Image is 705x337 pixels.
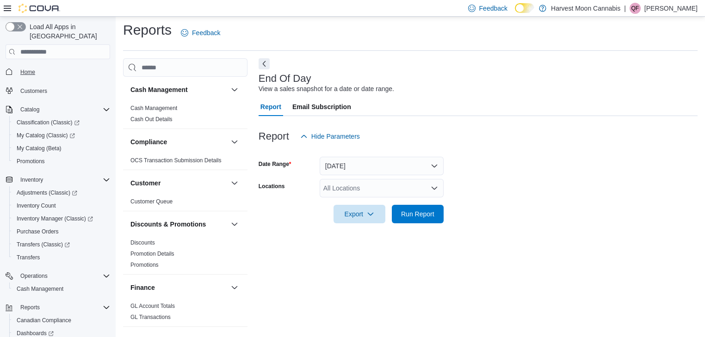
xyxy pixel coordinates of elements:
[2,173,114,186] button: Inventory
[17,285,63,293] span: Cash Management
[9,225,114,238] button: Purchase Orders
[9,129,114,142] a: My Catalog (Classic)
[13,315,75,326] a: Canadian Compliance
[2,301,114,314] button: Reports
[130,303,175,309] a: GL Account Totals
[17,104,110,115] span: Catalog
[123,21,172,39] h1: Reports
[17,215,93,222] span: Inventory Manager (Classic)
[334,205,385,223] button: Export
[259,183,285,190] label: Locations
[17,174,110,185] span: Inventory
[130,313,171,321] span: GL Transactions
[17,330,54,337] span: Dashboards
[229,178,240,189] button: Customer
[229,84,240,95] button: Cash Management
[9,116,114,129] a: Classification (Classic)
[9,282,114,295] button: Cash Management
[17,67,39,78] a: Home
[130,85,188,94] h3: Cash Management
[123,300,247,326] div: Finance
[13,200,60,211] a: Inventory Count
[20,176,43,184] span: Inventory
[259,160,291,168] label: Date Range
[13,252,110,263] span: Transfers
[13,117,110,128] span: Classification (Classic)
[130,239,155,246] a: Discounts
[9,199,114,212] button: Inventory Count
[13,187,110,198] span: Adjustments (Classic)
[130,220,227,229] button: Discounts & Promotions
[9,314,114,327] button: Canadian Compliance
[292,98,351,116] span: Email Subscription
[123,196,247,211] div: Customer
[229,282,240,293] button: Finance
[13,130,79,141] a: My Catalog (Classic)
[431,184,438,192] button: Open list of options
[130,104,177,112] span: Cash Management
[17,241,70,248] span: Transfers (Classic)
[2,103,114,116] button: Catalog
[130,261,159,269] span: Promotions
[123,155,247,170] div: Compliance
[260,98,281,116] span: Report
[13,187,81,198] a: Adjustments (Classic)
[17,254,40,261] span: Transfers
[9,186,114,199] a: Adjustments (Classic)
[130,251,174,257] a: Promotion Details
[515,3,534,13] input: Dark Mode
[259,58,270,69] button: Next
[130,178,227,188] button: Customer
[13,283,110,294] span: Cash Management
[17,174,47,185] button: Inventory
[17,189,77,196] span: Adjustments (Classic)
[130,283,155,292] h3: Finance
[311,132,360,141] span: Hide Parameters
[20,272,48,280] span: Operations
[17,317,71,324] span: Canadian Compliance
[20,68,35,76] span: Home
[13,200,110,211] span: Inventory Count
[13,156,110,167] span: Promotions
[17,302,110,313] span: Reports
[259,84,394,94] div: View a sales snapshot for a date or date range.
[259,73,311,84] h3: End Of Day
[13,130,110,141] span: My Catalog (Classic)
[17,302,43,313] button: Reports
[20,106,39,113] span: Catalog
[20,304,40,311] span: Reports
[17,86,51,97] a: Customers
[17,104,43,115] button: Catalog
[2,65,114,78] button: Home
[26,22,110,41] span: Load All Apps in [GEOGRAPHIC_DATA]
[13,213,110,224] span: Inventory Manager (Classic)
[177,24,224,42] a: Feedback
[339,205,380,223] span: Export
[130,105,177,111] a: Cash Management
[130,250,174,257] span: Promotion Details
[130,137,167,147] h3: Compliance
[2,270,114,282] button: Operations
[130,283,227,292] button: Finance
[130,262,159,268] a: Promotions
[130,116,173,123] a: Cash Out Details
[229,136,240,147] button: Compliance
[130,157,222,164] span: OCS Transaction Submission Details
[9,238,114,251] a: Transfers (Classic)
[130,198,173,205] a: Customer Queue
[130,137,227,147] button: Compliance
[123,103,247,129] div: Cash Management
[17,132,75,139] span: My Catalog (Classic)
[13,213,97,224] a: Inventory Manager (Classic)
[13,315,110,326] span: Canadian Compliance
[13,117,83,128] a: Classification (Classic)
[13,143,110,154] span: My Catalog (Beta)
[9,155,114,168] button: Promotions
[17,66,110,77] span: Home
[259,131,289,142] h3: Report
[192,28,220,37] span: Feedback
[644,3,698,14] p: [PERSON_NAME]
